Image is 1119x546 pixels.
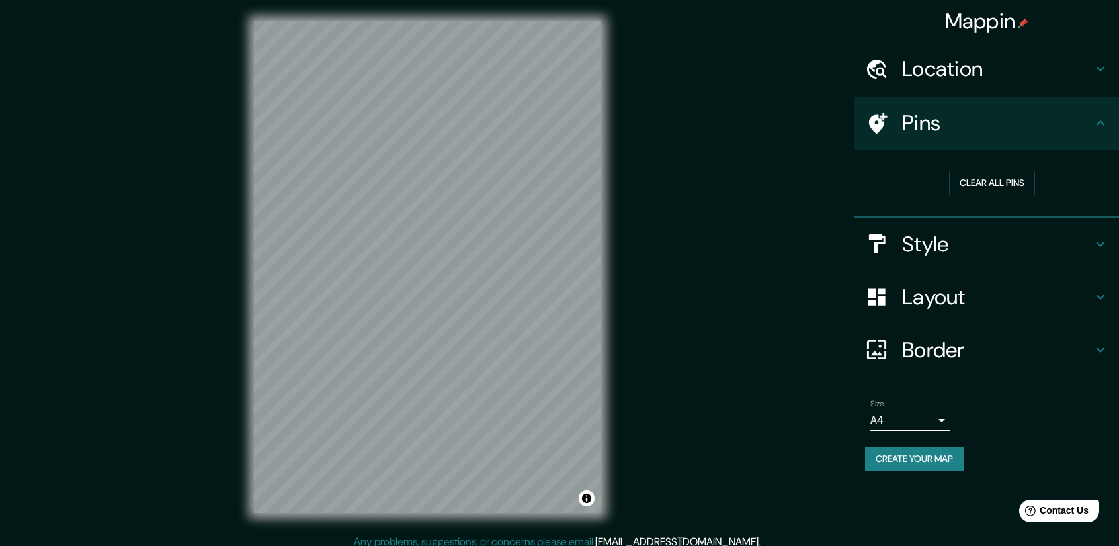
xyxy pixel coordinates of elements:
label: Size [870,398,884,409]
button: Create your map [865,447,964,471]
div: Pins [854,97,1119,150]
h4: Layout [902,284,1093,310]
canvas: Map [254,21,601,513]
h4: Mappin [945,8,1029,34]
div: Location [854,42,1119,95]
iframe: Help widget launcher [1001,494,1104,531]
h4: Style [902,231,1093,257]
div: Border [854,324,1119,377]
h4: Location [902,56,1093,82]
h4: Border [902,337,1093,363]
button: Clear all pins [949,171,1035,195]
button: Toggle attribution [579,490,595,506]
img: pin-icon.png [1018,18,1028,28]
h4: Pins [902,110,1093,136]
div: A4 [870,410,950,431]
div: Layout [854,271,1119,324]
div: Style [854,218,1119,271]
